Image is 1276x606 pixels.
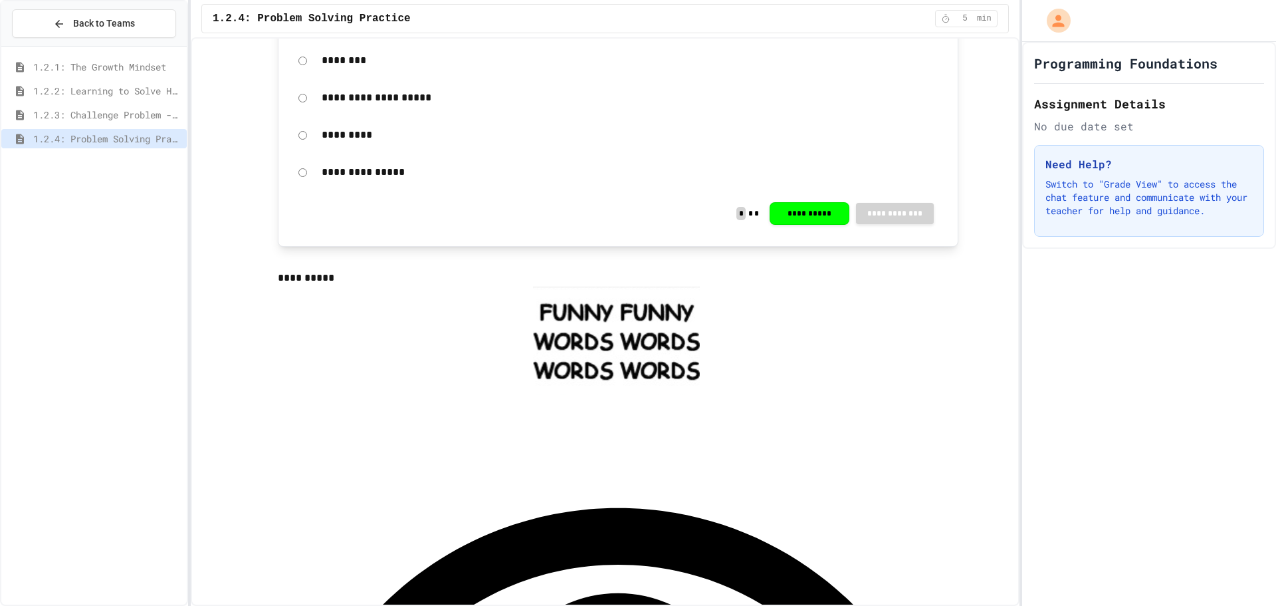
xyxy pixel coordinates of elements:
h1: Programming Foundations [1034,54,1218,73]
p: Switch to "Grade View" to access the chat feature and communicate with your teacher for help and ... [1045,178,1253,218]
span: 1.2.4: Problem Solving Practice [213,11,411,27]
button: Back to Teams [12,9,176,38]
span: 1.2.1: The Growth Mindset [33,60,181,74]
span: 5 [954,13,976,24]
h3: Need Help? [1045,156,1253,172]
span: Back to Teams [73,17,135,31]
h2: Assignment Details [1034,94,1264,113]
span: 1.2.4: Problem Solving Practice [33,132,181,146]
div: No due date set [1034,118,1264,134]
div: My Account [1033,5,1074,36]
span: 1.2.2: Learning to Solve Hard Problems [33,84,181,98]
span: 1.2.3: Challenge Problem - The Bridge [33,108,181,122]
span: min [977,13,992,24]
